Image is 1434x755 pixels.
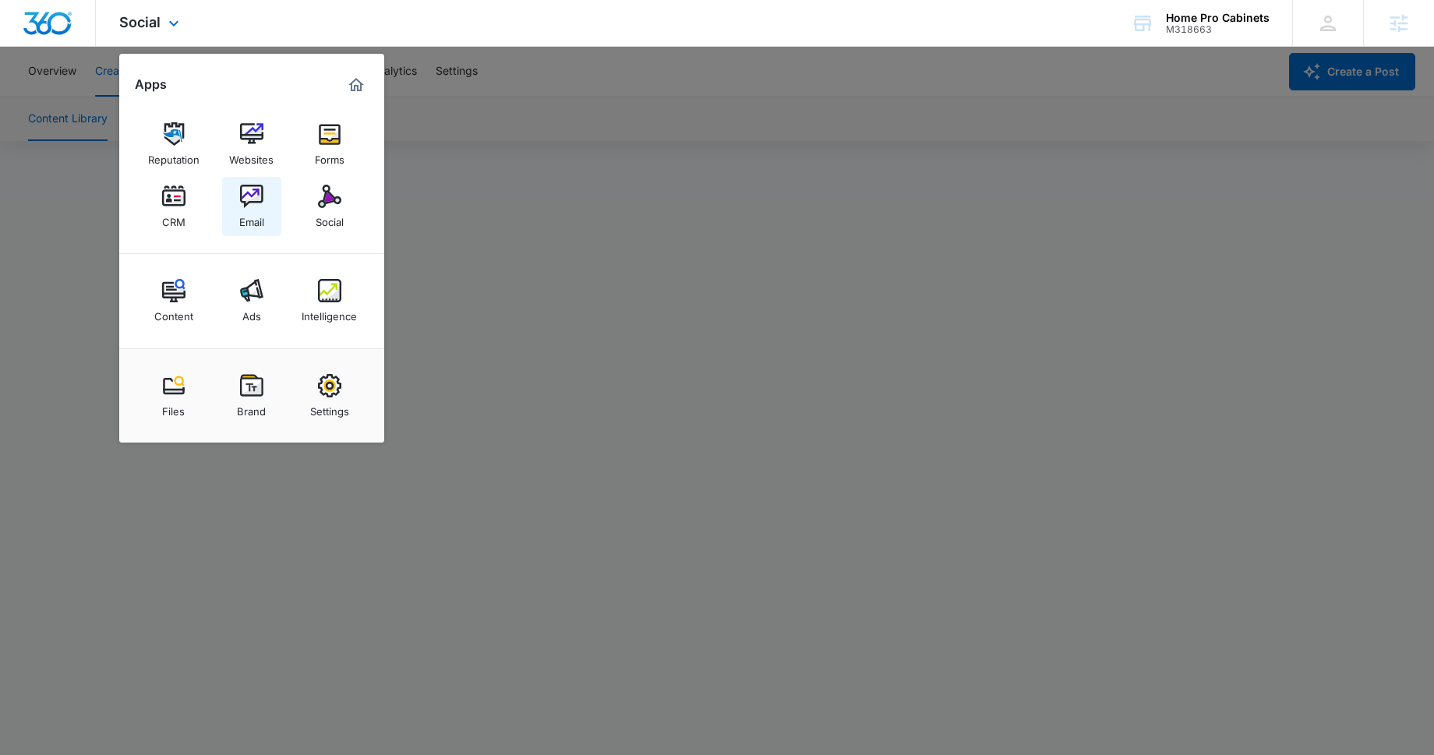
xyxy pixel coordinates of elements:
[222,115,281,174] a: Websites
[315,146,344,166] div: Forms
[1166,24,1270,35] div: account id
[162,397,185,418] div: Files
[242,302,261,323] div: Ads
[344,72,369,97] a: Marketing 360® Dashboard
[310,397,349,418] div: Settings
[144,115,203,174] a: Reputation
[302,302,357,323] div: Intelligence
[144,366,203,425] a: Files
[222,366,281,425] a: Brand
[154,302,193,323] div: Content
[222,177,281,236] a: Email
[1166,12,1270,24] div: account name
[222,271,281,330] a: Ads
[148,146,200,166] div: Reputation
[239,208,264,228] div: Email
[300,115,359,174] a: Forms
[135,77,167,92] h2: Apps
[162,208,185,228] div: CRM
[300,271,359,330] a: Intelligence
[316,208,344,228] div: Social
[300,366,359,425] a: Settings
[237,397,266,418] div: Brand
[229,146,274,166] div: Websites
[144,271,203,330] a: Content
[119,14,161,30] span: Social
[300,177,359,236] a: Social
[144,177,203,236] a: CRM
